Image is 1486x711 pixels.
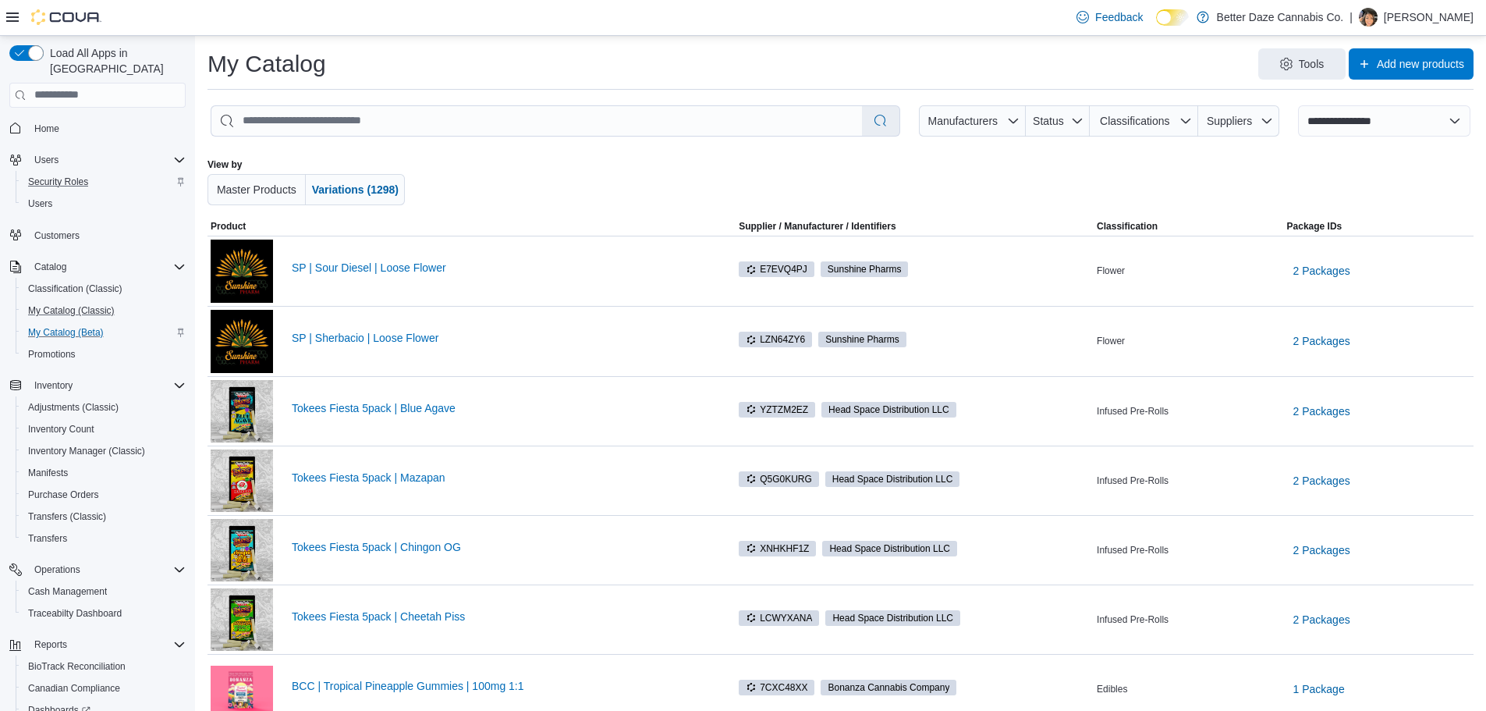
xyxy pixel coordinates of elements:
[1070,2,1149,33] a: Feedback
[22,582,113,601] a: Cash Management
[1287,396,1357,427] button: 2 Packages
[928,115,998,127] span: Manufacturers
[1156,26,1157,27] span: Dark Mode
[746,262,807,276] span: E7EVQ4PJ
[746,542,809,556] span: XNHKHF1Z
[16,322,192,343] button: My Catalog (Beta)
[828,262,902,276] span: Sunshine Pharms
[1359,8,1378,27] div: Alexis Renteria
[825,471,960,487] span: Head Space Distribution LLC
[1293,681,1345,697] span: 1 Package
[22,679,186,698] span: Canadian Compliance
[292,261,711,274] a: SP | Sour Diesel | Loose Flower
[1293,473,1350,489] span: 2 Packages
[1287,465,1357,496] button: 2 Packages
[28,119,186,138] span: Home
[821,261,909,277] span: Sunshine Pharms
[22,194,186,213] span: Users
[1287,325,1357,357] button: 2 Packages
[829,542,950,556] span: Head Space Distribution LLC
[1293,403,1350,419] span: 2 Packages
[28,283,122,295] span: Classification (Classic)
[22,529,186,548] span: Transfers
[1094,261,1283,280] div: Flower
[739,402,815,418] span: YZTZM2EZ
[16,171,192,193] button: Security Roles
[28,660,126,673] span: BioTrack Reconciliation
[825,332,899,347] span: Sunshine Pharms
[16,528,192,549] button: Transfers
[34,123,59,135] span: Home
[1384,8,1474,27] p: [PERSON_NAME]
[22,420,186,439] span: Inventory Count
[28,226,86,245] a: Customers
[211,450,273,512] img: Tokees Fiesta 5pack | Mazapan
[821,402,956,418] span: Head Space Distribution LLC
[28,226,186,245] span: Customers
[28,197,52,210] span: Users
[22,398,186,417] span: Adjustments (Classic)
[28,304,115,317] span: My Catalog (Classic)
[1100,115,1169,127] span: Classifications
[211,588,273,651] img: Tokees Fiesta 5pack | Cheetah Piss
[3,224,192,247] button: Customers
[22,345,186,364] span: Promotions
[1293,542,1350,558] span: 2 Packages
[16,603,192,624] button: Traceabilty Dashboard
[211,240,273,303] img: SP | Sour Diesel | Loose Flower
[28,467,68,479] span: Manifests
[28,445,145,457] span: Inventory Manager (Classic)
[22,442,151,460] a: Inventory Manager (Classic)
[211,220,246,233] span: Product
[746,681,807,695] span: 7CXC48XX
[1258,48,1346,80] button: Tools
[739,332,812,347] span: LZN64ZY6
[211,380,273,443] img: Tokees Fiesta 5pack | Blue Agave
[1287,220,1342,233] span: Package IDs
[217,183,296,196] span: Master Products
[746,332,805,347] span: LZN64ZY6
[828,681,949,695] span: Bonanza Cannabis Company
[22,194,59,213] a: Users
[22,657,186,676] span: BioTrack Reconciliation
[44,45,186,76] span: Load All Apps in [GEOGRAPHIC_DATA]
[16,396,192,418] button: Adjustments (Classic)
[1377,56,1464,72] span: Add new products
[292,680,711,692] a: BCC | Tropical Pineapple Gummies | 100mg 1:1
[292,332,711,344] a: SP | Sherbacio | Loose Flower
[28,423,94,435] span: Inventory Count
[28,607,122,620] span: Traceabilty Dashboard
[1287,674,1351,705] button: 1 Package
[3,634,192,656] button: Reports
[34,229,80,242] span: Customers
[828,403,949,417] span: Head Space Distribution LLC
[1293,263,1350,279] span: 2 Packages
[1094,610,1283,629] div: Infused Pre-Rolls
[22,301,186,320] span: My Catalog (Classic)
[28,489,99,501] span: Purchase Orders
[22,679,126,698] a: Canadian Compliance
[1094,332,1283,350] div: Flower
[1033,115,1064,127] span: Status
[34,379,73,392] span: Inventory
[28,326,104,339] span: My Catalog (Beta)
[22,604,128,623] a: Traceabilty Dashboard
[211,519,273,581] img: Tokees Fiesta 5pack | Chingon OG
[306,174,405,205] button: Variations (1298)
[3,256,192,278] button: Catalog
[292,471,711,484] a: Tokees Fiesta 5pack | Mazapan
[22,507,112,526] a: Transfers (Classic)
[16,677,192,699] button: Canadian Compliance
[16,418,192,440] button: Inventory Count
[739,261,814,277] span: E7EVQ4PJ
[28,119,66,138] a: Home
[739,471,819,487] span: Q5G0KURG
[28,376,186,395] span: Inventory
[1349,48,1474,80] button: Add new products
[22,442,186,460] span: Inventory Manager (Classic)
[28,151,65,169] button: Users
[16,278,192,300] button: Classification (Classic)
[22,279,186,298] span: Classification (Classic)
[16,656,192,677] button: BioTrack Reconciliation
[739,680,814,695] span: 7CXC48XX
